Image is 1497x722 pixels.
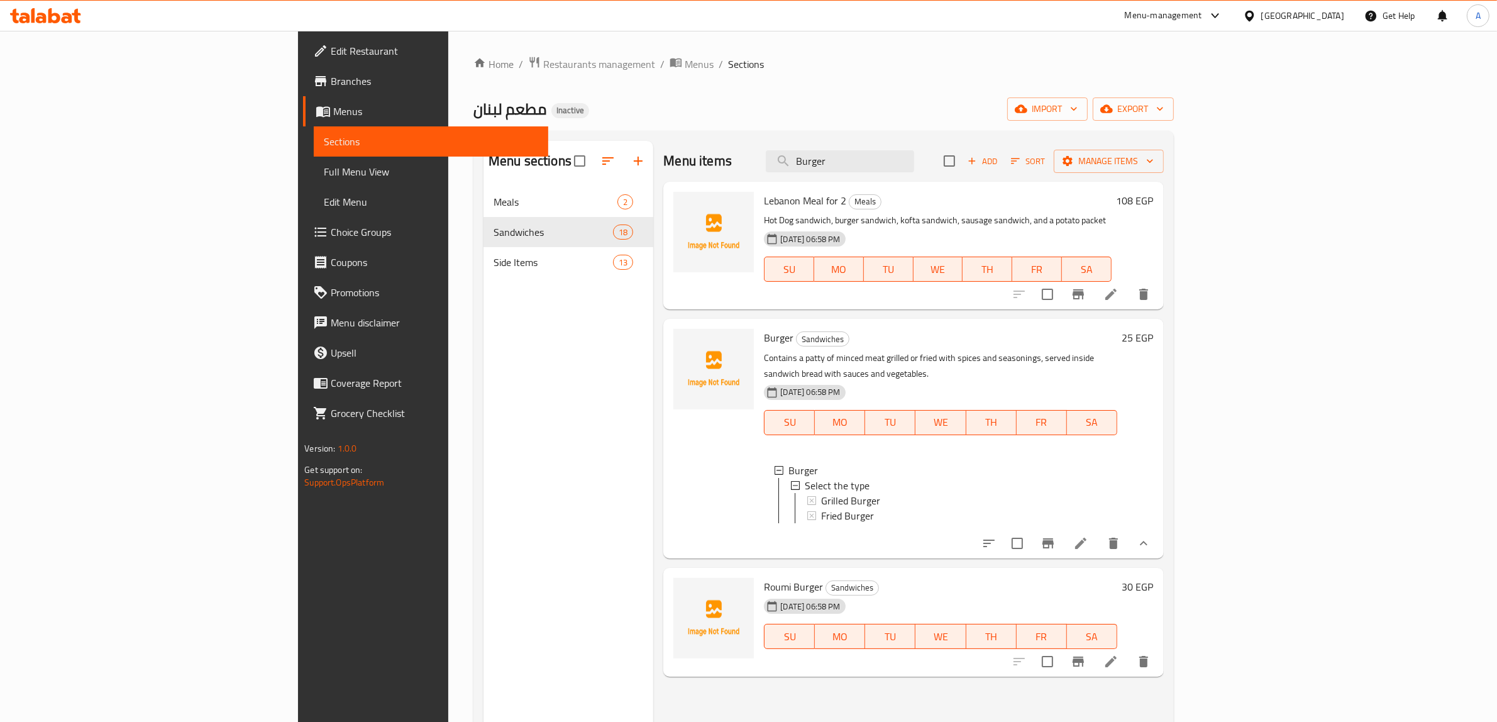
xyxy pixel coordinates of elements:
button: Sort [1008,152,1049,171]
span: Sandwiches [797,332,849,347]
button: SA [1067,410,1117,435]
button: SU [764,257,814,282]
span: Menu disclaimer [331,315,538,330]
img: Burger [673,329,754,409]
div: Meals2 [483,187,653,217]
li: / [719,57,723,72]
span: SA [1067,260,1107,279]
span: Sandwiches [494,225,613,240]
input: search [766,150,914,172]
span: Sections [728,57,764,72]
button: TU [865,410,915,435]
span: Coupons [331,255,538,270]
div: Sandwiches18 [483,217,653,247]
span: Add [966,154,1000,169]
span: [DATE] 06:58 PM [775,233,845,245]
a: Promotions [303,277,548,308]
span: FR [1017,260,1057,279]
button: Add [963,152,1003,171]
span: TH [968,260,1007,279]
a: Edit Menu [314,187,548,217]
span: TH [971,413,1012,431]
button: MO [815,624,865,649]
button: TU [864,257,914,282]
button: import [1007,97,1088,121]
button: TH [966,624,1017,649]
div: Inactive [551,103,589,118]
span: SU [770,260,809,279]
button: TH [963,257,1012,282]
span: [DATE] 06:58 PM [775,386,845,398]
button: delete [1129,279,1159,309]
div: items [613,255,633,270]
button: FR [1017,410,1067,435]
span: WE [920,628,961,646]
p: Contains a patty of minced meat grilled or fried with spices and seasonings, served inside sandwi... [764,350,1117,382]
div: Sandwiches [796,331,849,347]
div: items [613,225,633,240]
span: Edit Menu [324,194,538,209]
a: Full Menu View [314,157,548,187]
span: Grilled Burger [821,493,880,508]
button: export [1093,97,1174,121]
span: TU [870,413,910,431]
a: Coverage Report [303,368,548,398]
span: 1.0.0 [338,440,357,457]
span: Lebanon Meal for 2 [764,191,846,210]
img: Roumi Burger [673,578,754,658]
span: Get support on: [304,462,362,478]
span: Sections [324,134,538,149]
a: Upsell [303,338,548,368]
span: Inactive [551,105,589,116]
a: Choice Groups [303,217,548,247]
button: Manage items [1054,150,1164,173]
span: Meals [494,194,617,209]
span: Select to update [1034,648,1061,675]
span: Restaurants management [543,57,655,72]
button: TH [966,410,1017,435]
span: Choice Groups [331,225,538,240]
span: [DATE] 06:58 PM [775,601,845,613]
span: Add item [963,152,1003,171]
a: Edit Restaurant [303,36,548,66]
span: Sort [1011,154,1046,169]
button: delete [1129,647,1159,677]
h6: 30 EGP [1122,578,1154,596]
span: Select section [936,148,963,174]
span: Burger [788,463,818,478]
a: Support.OpsPlatform [304,474,384,491]
span: Promotions [331,285,538,300]
div: Sandwiches [826,580,879,596]
span: SU [770,628,810,646]
span: TU [869,260,909,279]
button: MO [814,257,864,282]
span: Meals [849,194,881,209]
span: FR [1022,413,1062,431]
span: FR [1022,628,1062,646]
span: Coverage Report [331,375,538,391]
a: Edit menu item [1103,287,1119,302]
button: Branch-specific-item [1063,647,1093,677]
span: SA [1072,628,1112,646]
svg: Show Choices [1136,536,1151,551]
nav: breadcrumb [473,56,1174,72]
div: [GEOGRAPHIC_DATA] [1261,9,1344,23]
button: FR [1012,257,1062,282]
span: TU [870,628,910,646]
span: export [1103,101,1164,117]
span: Sort items [1003,152,1054,171]
span: Menus [333,104,538,119]
span: Version: [304,440,335,457]
div: Side Items13 [483,247,653,277]
span: Select all sections [566,148,593,174]
button: SU [764,410,815,435]
span: Manage items [1064,153,1154,169]
button: TU [865,624,915,649]
a: Menus [670,56,714,72]
span: Sort sections [593,146,623,176]
button: delete [1098,528,1129,558]
span: Branches [331,74,538,89]
button: SA [1062,257,1112,282]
